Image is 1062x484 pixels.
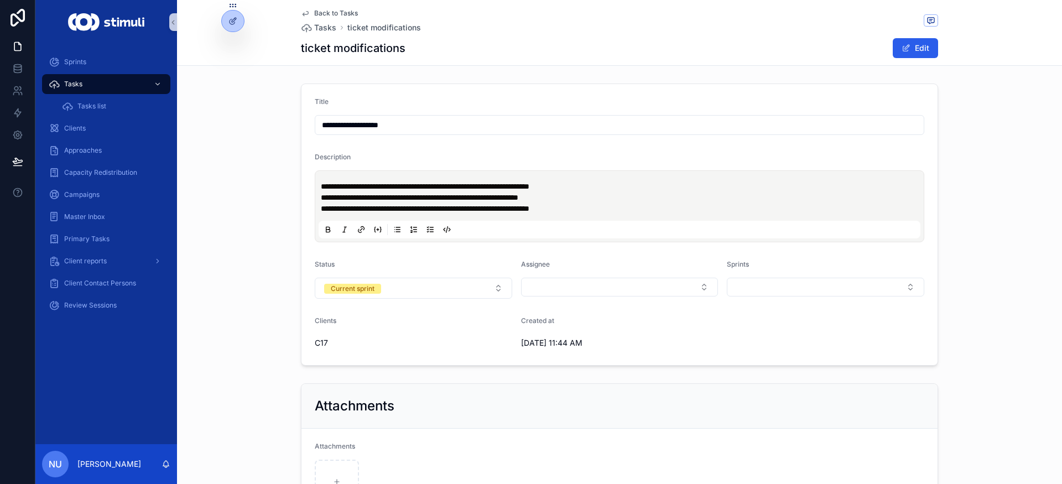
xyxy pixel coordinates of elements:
[42,185,170,205] a: Campaigns
[68,13,144,31] img: App logo
[314,9,358,18] span: Back to Tasks
[315,153,351,161] span: Description
[315,442,355,450] span: Attachments
[521,316,554,325] span: Created at
[64,124,86,133] span: Clients
[347,22,421,33] a: ticket modifications
[301,9,358,18] a: Back to Tasks
[42,273,170,293] a: Client Contact Persons
[315,97,329,106] span: Title
[521,278,719,296] button: Select Button
[42,118,170,138] a: Clients
[64,58,86,66] span: Sprints
[314,22,336,33] span: Tasks
[42,163,170,183] a: Capacity Redistribution
[77,102,106,111] span: Tasks list
[331,284,374,294] div: Current sprint
[315,260,335,268] span: Status
[77,459,141,470] p: [PERSON_NAME]
[64,80,82,89] span: Tasks
[315,337,328,348] span: C17
[42,74,170,94] a: Tasks
[64,190,100,199] span: Campaigns
[55,96,170,116] a: Tasks list
[521,260,550,268] span: Assignee
[35,44,177,330] div: scrollable content
[64,279,136,288] span: Client Contact Persons
[64,168,137,177] span: Capacity Redistribution
[42,52,170,72] a: Sprints
[315,316,336,325] span: Clients
[42,295,170,315] a: Review Sessions
[727,260,749,268] span: Sprints
[64,212,105,221] span: Master Inbox
[64,301,117,310] span: Review Sessions
[49,457,62,471] span: NU
[893,38,938,58] button: Edit
[64,257,107,266] span: Client reports
[315,278,512,299] button: Select Button
[301,40,405,56] h1: ticket modifications
[64,235,110,243] span: Primary Tasks
[42,140,170,160] a: Approaches
[42,229,170,249] a: Primary Tasks
[301,22,336,33] a: Tasks
[521,337,667,348] span: [DATE] 11:44 AM
[42,251,170,271] a: Client reports
[727,278,924,296] button: Select Button
[315,397,394,415] h2: Attachments
[42,207,170,227] a: Master Inbox
[64,146,102,155] span: Approaches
